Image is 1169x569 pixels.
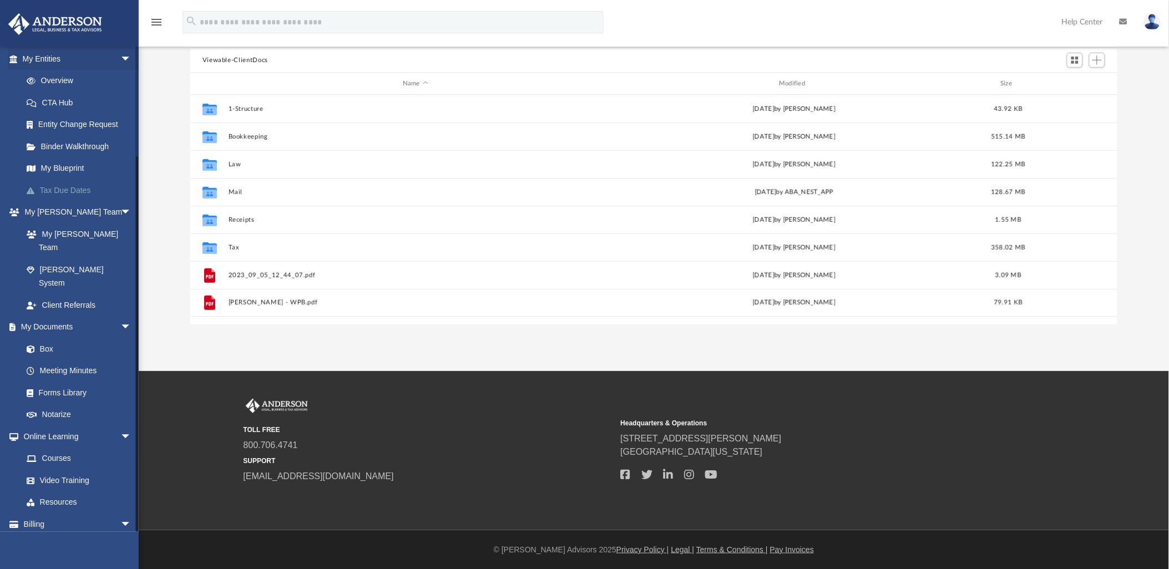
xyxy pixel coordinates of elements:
[16,70,148,92] a: Overview
[195,79,223,89] div: id
[994,106,1023,112] span: 43.92 KB
[16,491,143,514] a: Resources
[991,245,1025,251] span: 358.02 MB
[228,272,602,279] button: 2023_09_05_12_44_07.pdf
[150,16,163,29] i: menu
[607,132,981,142] div: [DATE] by [PERSON_NAME]
[994,299,1023,306] span: 79.91 KB
[139,544,1169,556] div: © [PERSON_NAME] Advisors 2025
[16,92,148,114] a: CTA Hub
[607,243,981,253] div: [DATE] by [PERSON_NAME]
[16,179,148,201] a: Tax Due Dates
[16,404,143,426] a: Notarize
[621,447,763,456] a: [GEOGRAPHIC_DATA][US_STATE]
[621,418,990,428] small: Headquarters & Operations
[607,298,981,308] div: [DATE] by [PERSON_NAME]
[607,79,981,89] div: Modified
[16,448,143,470] a: Courses
[227,79,602,89] div: Name
[1067,53,1084,68] button: Switch to Grid View
[607,215,981,225] div: [DATE] by [PERSON_NAME]
[203,55,268,65] button: Viewable-ClientDocs
[228,244,602,251] button: Tax
[770,545,814,554] a: Pay Invoices
[991,161,1025,167] span: 122.25 MB
[16,382,137,404] a: Forms Library
[228,299,602,306] button: [PERSON_NAME] - WPB.pdf
[150,21,163,29] a: menu
[991,189,1025,195] span: 128.67 MB
[228,189,602,196] button: Mail
[8,201,143,223] a: My [PERSON_NAME] Teamarrow_drop_down
[16,469,137,491] a: Video Training
[696,545,768,554] a: Terms & Conditions |
[1089,53,1106,68] button: Add
[1035,79,1113,89] div: id
[1062,294,1087,311] button: More options
[607,160,981,170] div: [DATE] by [PERSON_NAME]
[995,217,1021,223] span: 1.55 MB
[190,95,1118,324] div: grid
[607,271,981,281] div: [DATE] by [PERSON_NAME]
[621,434,782,443] a: [STREET_ADDRESS][PERSON_NAME]
[244,440,298,450] a: 800.706.4741
[616,545,669,554] a: Privacy Policy |
[228,161,602,168] button: Law
[991,134,1025,140] span: 515.14 MB
[995,272,1021,278] span: 3.09 MB
[16,135,148,158] a: Binder Walkthrough
[244,399,310,413] img: Anderson Advisors Platinum Portal
[228,105,602,113] button: 1-Structure
[120,425,143,448] span: arrow_drop_down
[8,316,143,338] a: My Documentsarrow_drop_down
[671,545,695,554] a: Legal |
[16,360,143,382] a: Meeting Minutes
[16,338,137,360] a: Box
[16,294,143,316] a: Client Referrals
[1144,14,1161,30] img: User Pic
[185,15,198,27] i: search
[228,133,602,140] button: Bookkeeping
[244,456,613,466] small: SUPPORT
[228,216,602,223] button: Receipts
[16,223,137,258] a: My [PERSON_NAME] Team
[16,158,143,180] a: My Blueprint
[8,513,148,535] a: Billingarrow_drop_down
[16,114,148,136] a: Entity Change Request
[8,425,143,448] a: Online Learningarrow_drop_down
[607,104,981,114] div: [DATE] by [PERSON_NAME]
[16,258,143,294] a: [PERSON_NAME] System
[244,471,394,481] a: [EMAIL_ADDRESS][DOMAIN_NAME]
[244,425,613,435] small: TOLL FREE
[986,79,1030,89] div: Size
[8,48,148,70] a: My Entitiesarrow_drop_down
[120,513,143,536] span: arrow_drop_down
[120,201,143,224] span: arrow_drop_down
[607,187,981,197] div: [DATE] by ABA_NEST_APP
[1062,267,1087,284] button: More options
[120,316,143,339] span: arrow_drop_down
[120,48,143,70] span: arrow_drop_down
[5,13,105,35] img: Anderson Advisors Platinum Portal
